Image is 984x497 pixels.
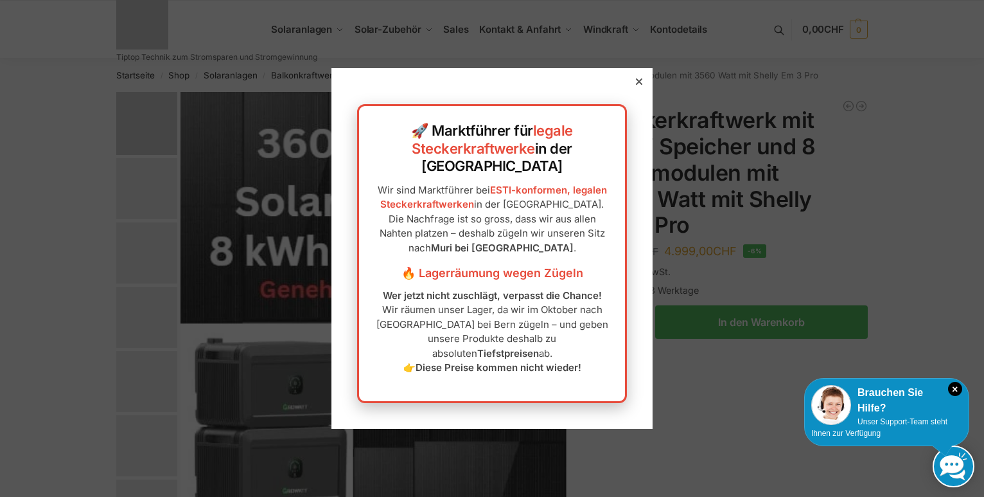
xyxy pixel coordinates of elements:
[412,122,573,157] a: legale Steckerkraftwerke
[431,242,574,254] strong: Muri bei [GEOGRAPHIC_DATA]
[416,361,581,374] strong: Diese Preise kommen nicht wieder!
[948,382,962,396] i: Schließen
[372,183,612,256] p: Wir sind Marktführer bei in der [GEOGRAPHIC_DATA]. Die Nachfrage ist so gross, dass wir aus allen...
[811,385,851,425] img: Customer service
[380,184,607,211] a: ESTI-konformen, legalen Steckerkraftwerken
[811,417,947,438] span: Unser Support-Team steht Ihnen zur Verfügung
[372,122,612,176] h2: 🚀 Marktführer für in der [GEOGRAPHIC_DATA]
[372,265,612,282] h3: 🔥 Lagerräumung wegen Zügeln
[372,289,612,375] p: Wir räumen unser Lager, da wir im Oktober nach [GEOGRAPHIC_DATA] bei Bern zügeln – und geben unse...
[383,289,602,302] strong: Wer jetzt nicht zuschlägt, verpasst die Chance!
[477,347,539,359] strong: Tiefstpreisen
[811,385,962,416] div: Brauchen Sie Hilfe?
